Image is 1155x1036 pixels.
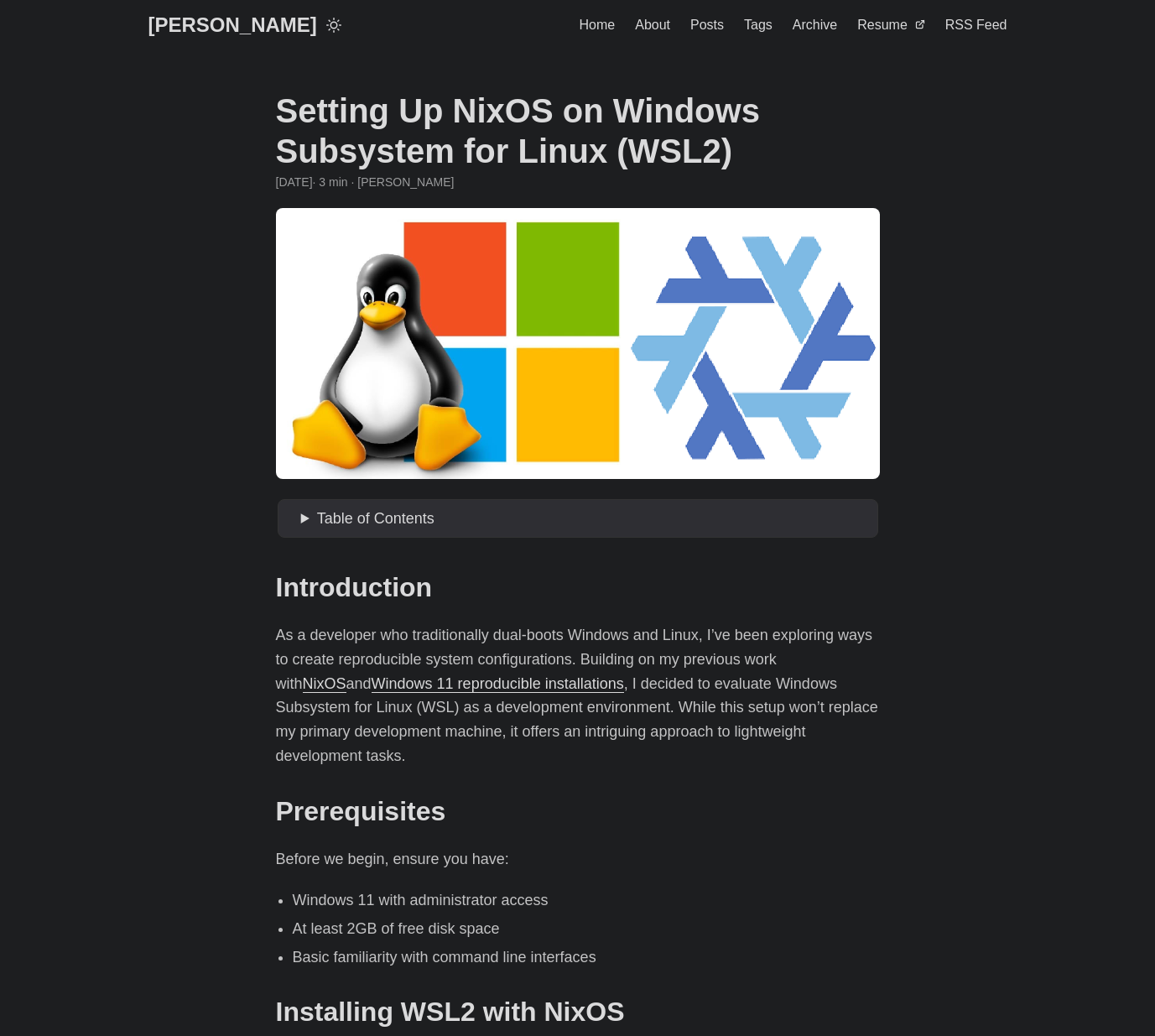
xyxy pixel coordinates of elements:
span: Resume [857,18,908,32]
p: As a developer who traditionally dual-boots Windows and Linux, I’ve been exploring ways to create... [276,623,880,768]
a: NixOS [303,675,346,692]
summary: Table of Contents [301,507,871,531]
span: About [635,18,670,32]
li: At least 2GB of free disk space [293,917,880,941]
span: Table of Contents [317,510,434,527]
p: Before we begin, ensure you have: [276,847,880,872]
h2: Prerequisites [276,795,880,827]
h2: Introduction [276,571,880,603]
span: Archive [793,18,837,32]
h2: Installing WSL2 with NixOS [276,996,880,1028]
li: Basic familiarity with command line interfaces [293,945,880,970]
span: Home [580,18,616,32]
span: RSS Feed [945,18,1007,32]
h1: Setting Up NixOS on Windows Subsystem for Linux (WSL2) [276,91,880,171]
div: · 3 min · [PERSON_NAME] [276,173,880,191]
a: Windows 11 reproducible installations [372,675,624,692]
span: Tags [744,18,773,32]
span: Posts [690,18,724,32]
span: 2024-12-17 21:31:58 -0500 -0500 [276,173,313,191]
li: Windows 11 with administrator access [293,888,880,913]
